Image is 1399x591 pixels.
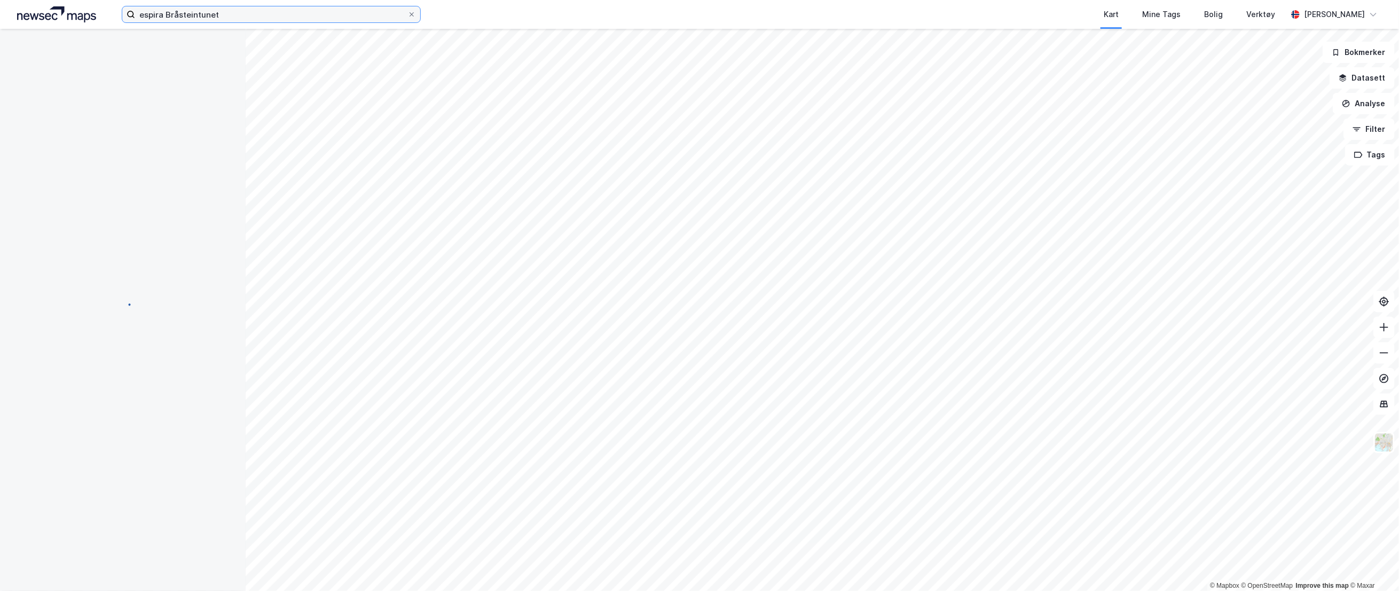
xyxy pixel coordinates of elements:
[1374,432,1394,453] img: Z
[1304,8,1365,21] div: [PERSON_NAME]
[1345,144,1395,166] button: Tags
[135,6,407,22] input: Søk på adresse, matrikkel, gårdeiere, leietakere eller personer
[1343,119,1395,140] button: Filter
[1346,540,1399,591] iframe: Chat Widget
[1241,582,1293,589] a: OpenStreetMap
[114,295,131,312] img: spinner.a6d8c91a73a9ac5275cf975e30b51cfb.svg
[1296,582,1349,589] a: Improve this map
[1246,8,1275,21] div: Verktøy
[1210,582,1239,589] a: Mapbox
[17,6,96,22] img: logo.a4113a55bc3d86da70a041830d287a7e.svg
[1204,8,1223,21] div: Bolig
[1104,8,1119,21] div: Kart
[1323,42,1395,63] button: Bokmerker
[1142,8,1181,21] div: Mine Tags
[1330,67,1395,89] button: Datasett
[1346,540,1399,591] div: Kontrollprogram for chat
[1333,93,1395,114] button: Analyse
